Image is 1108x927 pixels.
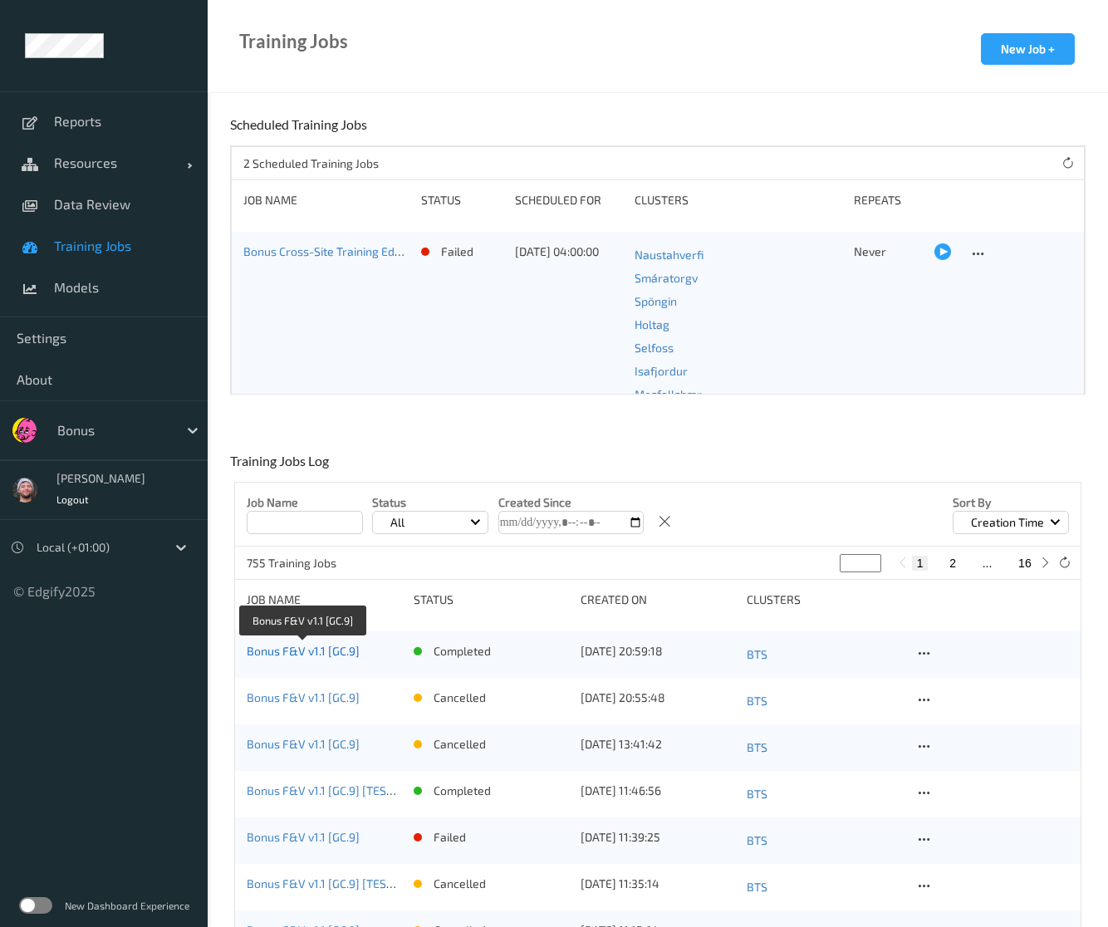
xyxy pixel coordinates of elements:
[747,736,902,759] a: BTS
[515,243,623,260] div: [DATE] 04:00:00
[581,689,736,706] div: [DATE] 20:55:48
[243,244,495,258] a: Bonus Cross-Site Training EdgBizV2F v1.8 [GC.6]
[635,360,841,383] a: Isafjordur
[635,313,841,336] a: Holtag
[581,643,736,660] div: [DATE] 20:59:18
[981,33,1075,65] button: New Job +
[747,643,902,666] a: BTS
[854,192,923,208] div: Repeats
[635,290,841,313] a: Spöngin
[635,336,841,360] a: Selfoss
[944,556,961,571] button: 2
[243,155,379,172] p: 2 Scheduled Training Jobs
[854,244,886,258] span: Never
[747,875,902,899] a: BTS
[953,494,1069,511] p: Sort by
[434,875,486,892] p: cancelled
[747,829,902,852] a: BTS
[243,192,409,208] div: Job Name
[965,514,1050,531] p: Creation Time
[247,690,360,704] a: Bonus F&V v1.1 [GC.9]
[581,782,736,799] div: [DATE] 11:46:56
[434,689,486,706] p: cancelled
[247,644,360,658] a: Bonus F&V v1.1 [GC.9]
[247,830,360,844] a: Bonus F&V v1.1 [GC.9]
[247,494,363,511] p: Job Name
[515,192,623,208] div: Scheduled for
[747,591,902,608] div: clusters
[372,494,488,511] p: Status
[635,243,841,267] a: Naustahverfi
[434,643,491,660] p: completed
[635,267,841,290] a: Smáratorgv
[434,829,466,846] p: failed
[247,737,360,751] a: Bonus F&V v1.1 [GC.9]
[747,689,902,713] a: BTS
[414,591,569,608] div: status
[441,243,473,260] p: failed
[581,591,736,608] div: Created On
[635,192,841,208] div: Clusters
[434,782,491,799] p: completed
[581,829,736,846] div: [DATE] 11:39:25
[247,876,544,890] a: Bonus F&V v1.1 [GC.9] [TESTING RUN CUDA [DATE] vs .20]
[1013,556,1037,571] button: 16
[230,453,333,482] div: Training Jobs Log
[747,782,902,806] a: BTS
[230,116,371,145] div: Scheduled Training Jobs
[581,875,736,892] div: [DATE] 11:35:14
[581,736,736,753] div: [DATE] 13:41:42
[421,192,504,208] div: Status
[498,494,644,511] p: Created Since
[247,783,583,797] a: Bonus F&V v1.1 [GC.9] [TESTING RUN RECENT DATE (LESS DATA)]
[978,556,998,571] button: ...
[434,736,486,753] p: cancelled
[247,591,402,608] div: Job Name
[385,514,410,531] p: All
[247,555,371,571] p: 755 Training Jobs
[239,33,348,50] div: Training Jobs
[912,556,929,571] button: 1
[635,383,841,406] a: Mosfellsbær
